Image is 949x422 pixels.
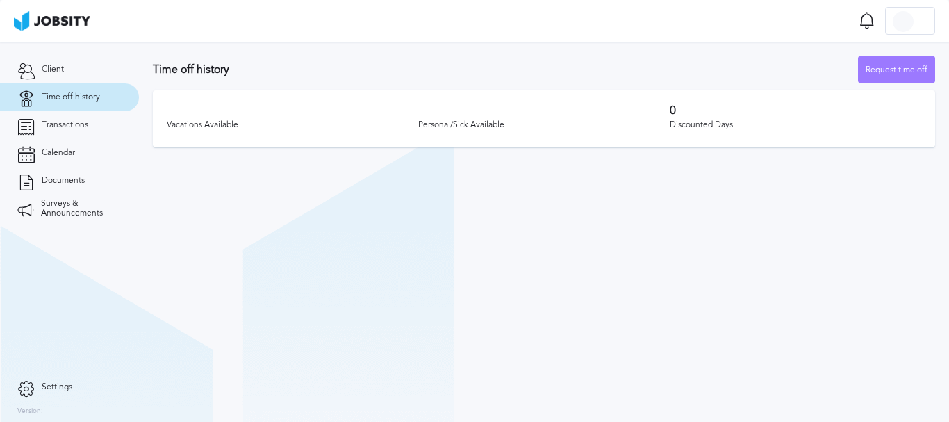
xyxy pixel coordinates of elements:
[17,407,43,416] label: Version:
[14,11,90,31] img: ab4bad089aa723f57921c736e9817d99.png
[858,56,935,83] button: Request time off
[418,120,670,130] div: Personal/Sick Available
[42,176,85,186] span: Documents
[859,56,934,84] div: Request time off
[42,148,75,158] span: Calendar
[42,92,100,102] span: Time off history
[42,120,88,130] span: Transactions
[42,382,72,392] span: Settings
[167,120,418,130] div: Vacations Available
[41,199,122,218] span: Surveys & Announcements
[670,120,921,130] div: Discounted Days
[42,65,64,74] span: Client
[153,63,858,76] h3: Time off history
[670,104,921,117] h3: 0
